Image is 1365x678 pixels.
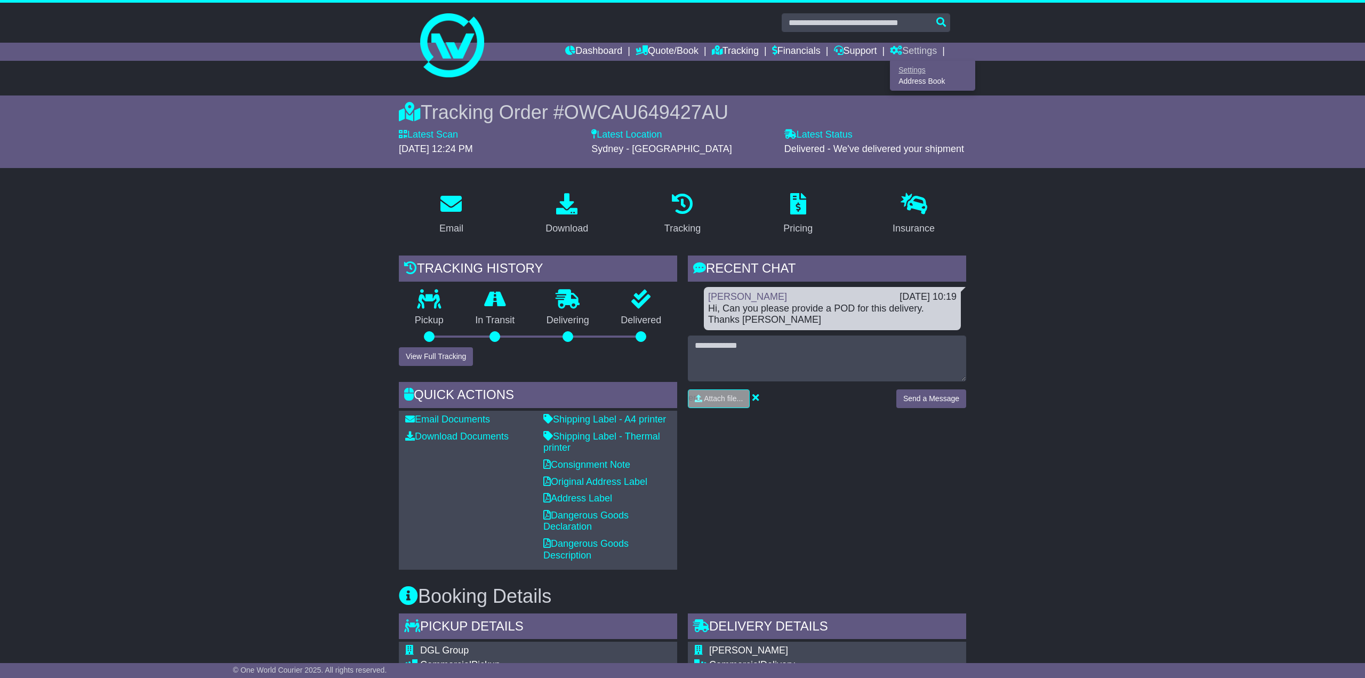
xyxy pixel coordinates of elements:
div: Download [545,221,588,236]
span: Commercial [420,659,471,670]
div: Insurance [893,221,935,236]
div: Delivery [709,659,914,671]
span: Sydney - [GEOGRAPHIC_DATA] [591,143,732,154]
a: Support [834,43,877,61]
p: Delivered [605,315,678,326]
span: Commercial [709,659,760,670]
span: © One World Courier 2025. All rights reserved. [233,666,387,674]
a: Address Book [890,76,975,87]
p: In Transit [460,315,531,326]
a: Quote/Book [636,43,698,61]
div: Delivery Details [688,613,966,642]
label: Latest Status [784,129,853,141]
a: Original Address Label [543,476,647,487]
div: Hi, Can you please provide a POD for this delivery. Thanks [PERSON_NAME] [708,303,957,326]
div: Quick Actions [399,382,677,411]
a: Dashboard [565,43,622,61]
a: Email Documents [405,414,490,425]
p: Delivering [531,315,605,326]
span: [PERSON_NAME] [709,645,788,656]
div: Pickup Details [399,613,677,642]
label: Latest Location [591,129,662,141]
div: Pickup [420,659,671,671]
a: Dangerous Goods Description [543,538,629,561]
a: Settings [890,43,937,61]
a: Settings [890,64,975,76]
a: Shipping Label - Thermal printer [543,431,660,453]
div: Tracking history [399,256,677,284]
button: View Full Tracking [399,347,473,366]
div: Tracking [664,221,701,236]
div: Pricing [783,221,813,236]
h3: Booking Details [399,586,966,607]
a: Download Documents [405,431,509,442]
a: Financials [772,43,821,61]
div: RECENT CHAT [688,256,966,284]
span: OWCAU649427AU [564,101,728,123]
a: Dangerous Goods Declaration [543,510,629,532]
a: Pricing [776,189,820,240]
button: Send a Message [896,389,966,408]
a: Email [432,189,470,240]
a: Address Label [543,493,612,504]
span: DGL Group [420,645,469,656]
div: [DATE] 10:19 [900,291,957,303]
a: [PERSON_NAME] [708,291,787,302]
a: Consignment Note [543,459,630,470]
a: Tracking [712,43,759,61]
p: Pickup [399,315,460,326]
a: Insurance [886,189,942,240]
div: Tracking Order # [399,101,966,124]
a: Download [539,189,595,240]
a: Shipping Label - A4 printer [543,414,666,425]
div: Email [439,221,463,236]
a: Tracking [657,189,708,240]
div: Quote/Book [890,61,975,91]
span: [DATE] 12:24 PM [399,143,473,154]
span: Delivered - We've delivered your shipment [784,143,964,154]
label: Latest Scan [399,129,458,141]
